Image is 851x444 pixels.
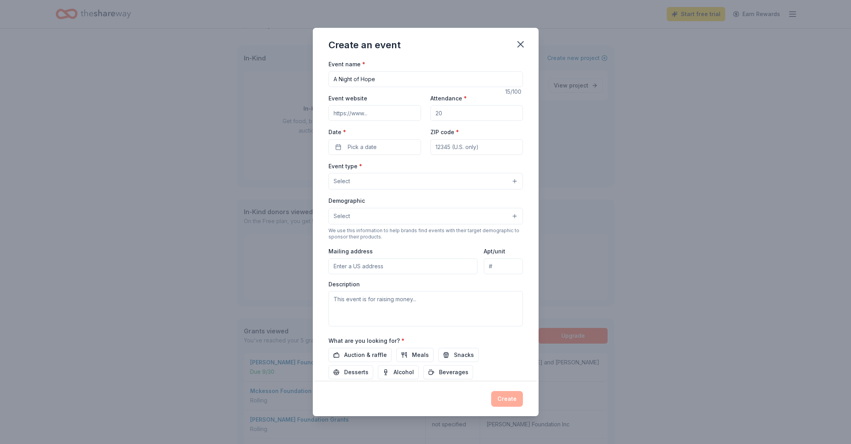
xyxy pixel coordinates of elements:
label: Apt/unit [484,247,505,255]
label: Demographic [328,197,365,205]
input: https://www... [328,105,421,121]
label: Event website [328,95,367,102]
span: Pick a date [348,142,377,152]
span: Snacks [454,350,474,360]
button: Snacks [438,348,479,362]
input: # [484,258,523,274]
input: Enter a US address [328,258,478,274]
button: Select [328,208,523,224]
span: Select [334,211,350,221]
label: ZIP code [430,128,459,136]
label: Attendance [430,95,467,102]
label: Description [328,280,360,288]
span: Desserts [344,368,368,377]
button: Select [328,173,523,189]
label: Event type [328,162,362,170]
label: Mailing address [328,247,373,255]
button: Auction & raffle [328,348,392,362]
div: We use this information to help brands find events with their target demographic to sponsor their... [328,227,523,240]
input: Spring Fundraiser [328,71,523,87]
span: Beverages [439,368,468,377]
button: Meals [396,348,434,362]
input: 20 [430,105,523,121]
div: 15 /100 [505,87,523,96]
button: Desserts [328,365,373,379]
button: Alcohol [378,365,419,379]
span: Alcohol [394,368,414,377]
span: Meals [412,350,429,360]
button: Beverages [423,365,473,379]
label: Event name [328,60,365,68]
div: Create an event [328,39,401,51]
span: Select [334,177,350,186]
label: What are you looking for? [328,337,405,345]
button: Pick a date [328,139,421,155]
span: Auction & raffle [344,350,387,360]
input: 12345 (U.S. only) [430,139,523,155]
label: Date [328,128,421,136]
